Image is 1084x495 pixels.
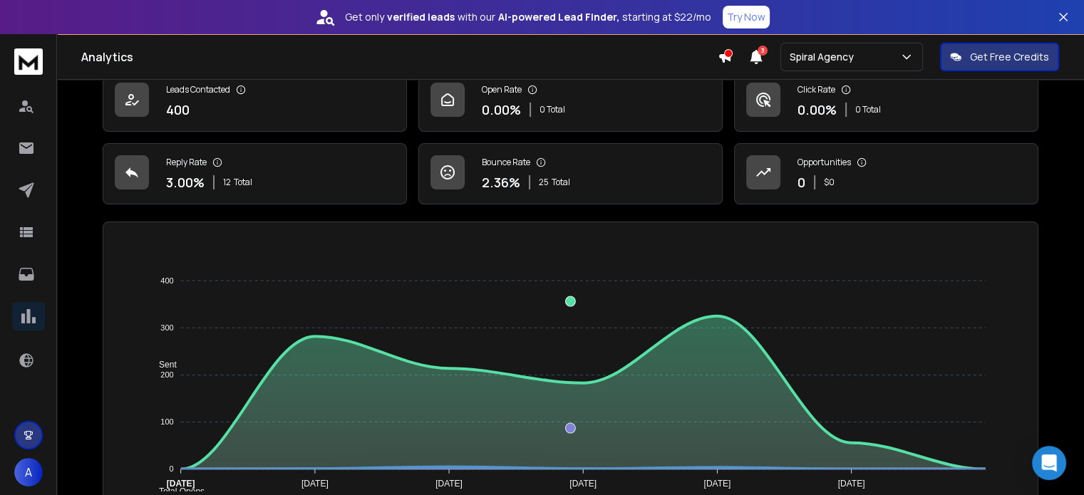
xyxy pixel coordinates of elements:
[234,177,252,188] span: Total
[387,10,455,24] strong: verified leads
[14,48,43,75] img: logo
[797,84,835,95] p: Click Rate
[1032,446,1066,480] div: Open Intercom Messenger
[704,479,731,489] tspan: [DATE]
[81,48,718,66] h1: Analytics
[103,143,407,204] a: Reply Rate3.00%12Total
[824,177,835,188] p: $ 0
[734,143,1038,204] a: Opportunities0$0
[14,458,43,486] button: A
[540,104,565,115] p: 0 Total
[482,172,520,192] p: 2.36 %
[166,100,190,120] p: 400
[498,10,619,24] strong: AI-powered Lead Finder,
[723,6,770,28] button: Try Now
[301,479,329,489] tspan: [DATE]
[797,157,851,168] p: Opportunities
[103,71,407,132] a: Leads Contacted400
[160,417,173,426] tspan: 100
[167,479,195,489] tspan: [DATE]
[166,84,230,95] p: Leads Contacted
[166,157,207,168] p: Reply Rate
[148,360,177,370] span: Sent
[418,143,723,204] a: Bounce Rate2.36%25Total
[569,479,597,489] tspan: [DATE]
[435,479,463,489] tspan: [DATE]
[170,464,174,473] tspan: 0
[727,10,765,24] p: Try Now
[160,323,173,332] tspan: 300
[482,157,530,168] p: Bounce Rate
[940,43,1059,71] button: Get Free Credits
[160,370,173,379] tspan: 200
[970,50,1049,64] p: Get Free Credits
[797,172,805,192] p: 0
[223,177,231,188] span: 12
[345,10,711,24] p: Get only with our starting at $22/mo
[855,104,881,115] p: 0 Total
[482,100,521,120] p: 0.00 %
[790,50,860,64] p: Spiral Agency
[539,177,549,188] span: 25
[838,479,865,489] tspan: [DATE]
[418,71,723,132] a: Open Rate0.00%0 Total
[160,276,173,285] tspan: 400
[797,100,837,120] p: 0.00 %
[166,172,205,192] p: 3.00 %
[734,71,1038,132] a: Click Rate0.00%0 Total
[758,46,768,56] span: 3
[552,177,570,188] span: Total
[482,84,522,95] p: Open Rate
